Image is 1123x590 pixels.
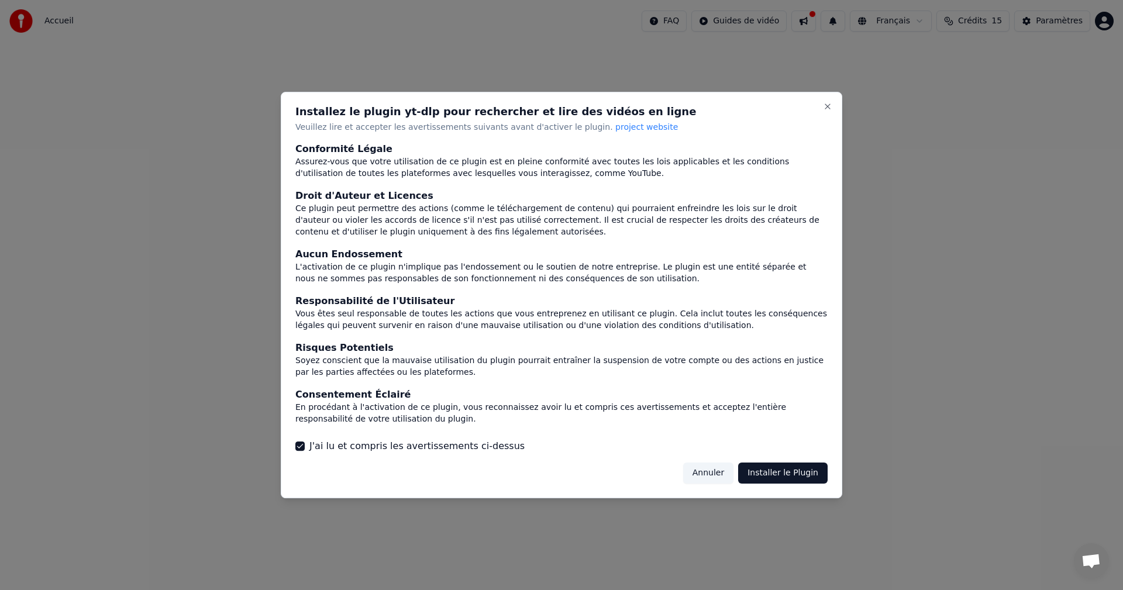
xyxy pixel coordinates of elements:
h2: Installez le plugin yt-dlp pour rechercher et lire des vidéos en ligne [295,106,828,117]
div: En procédant à l'activation de ce plugin, vous reconnaissez avoir lu et compris ces avertissement... [295,402,828,425]
button: Installer le Plugin [738,463,828,484]
div: Soyez conscient que la mauvaise utilisation du plugin pourrait entraîner la suspension de votre c... [295,355,828,378]
div: Responsabilité de l'Utilisateur [295,294,828,308]
span: project website [615,122,678,132]
p: Veuillez lire et accepter les avertissements suivants avant d'activer le plugin. [295,122,828,133]
label: J'ai lu et compris les avertissements ci-dessus [309,439,525,453]
div: Droit d'Auteur et Licences [295,189,828,203]
div: Ce plugin peut permettre des actions (comme le téléchargement de contenu) qui pourraient enfreind... [295,203,828,239]
div: Aucun Endossement [295,248,828,262]
div: Risques Potentiels [295,341,828,355]
div: Vous êtes seul responsable de toutes les actions que vous entreprenez en utilisant ce plugin. Cel... [295,308,828,332]
div: Assurez-vous que votre utilisation de ce plugin est en pleine conformité avec toutes les lois app... [295,157,828,180]
button: Annuler [683,463,733,484]
div: Conformité Légale [295,143,828,157]
div: L'activation de ce plugin n'implique pas l'endossement ou le soutien de notre entreprise. Le plug... [295,262,828,285]
div: Consentement Éclairé [295,388,828,402]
